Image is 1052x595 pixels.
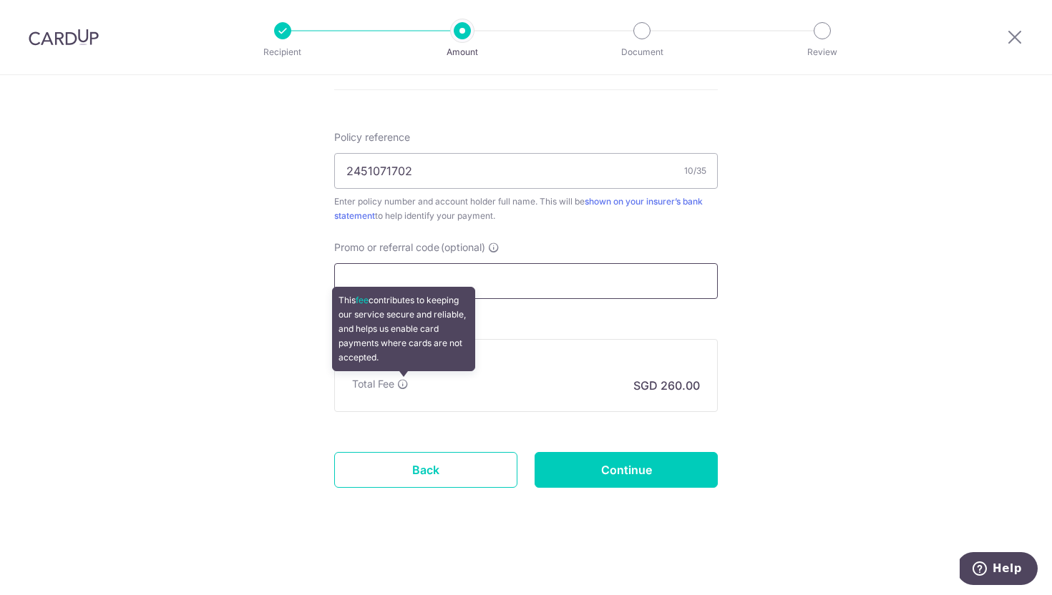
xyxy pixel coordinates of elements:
div: Enter policy number and account holder full name. This will be to help identify your payment. [334,195,718,223]
label: Policy reference [334,130,410,144]
div: This contributes to keeping our service secure and reliable, and helps us enable card payments wh... [332,287,475,371]
p: Review [769,45,875,59]
h5: Fee summary [352,351,700,365]
p: SGD 260.00 [633,377,700,394]
div: 10/35 [684,164,706,178]
p: Total Fee [352,377,394,391]
p: Document [589,45,695,59]
p: Amount [409,45,515,59]
img: CardUp [29,29,99,46]
a: Back [334,452,517,488]
iframe: Opens a widget where you can find more information [960,552,1038,588]
input: Continue [535,452,718,488]
span: (optional) [441,240,485,255]
a: fee [356,295,369,305]
p: Recipient [230,45,336,59]
span: Promo or referral code [334,240,439,255]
